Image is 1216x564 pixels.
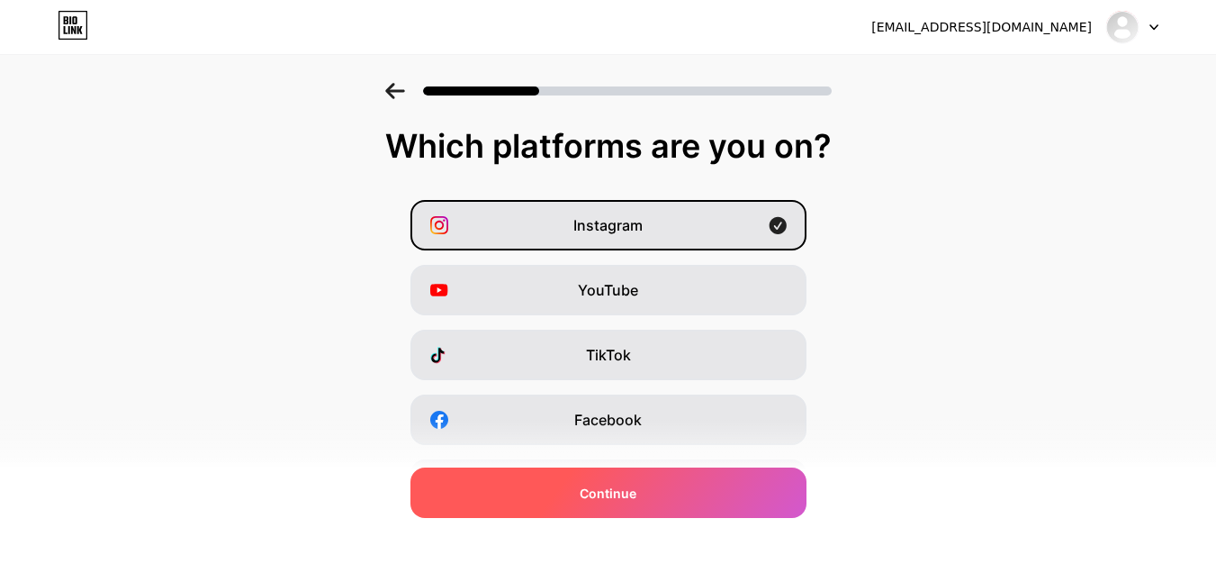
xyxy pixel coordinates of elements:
[574,409,642,431] span: Facebook
[580,484,636,503] span: Continue
[18,128,1198,164] div: Which platforms are you on?
[1105,10,1139,44] img: giftcardmallmygift
[552,539,664,560] span: Buy Me a Coffee
[573,214,643,236] span: Instagram
[586,344,631,366] span: TikTok
[871,18,1092,37] div: [EMAIL_ADDRESS][DOMAIN_NAME]
[578,279,638,301] span: YouTube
